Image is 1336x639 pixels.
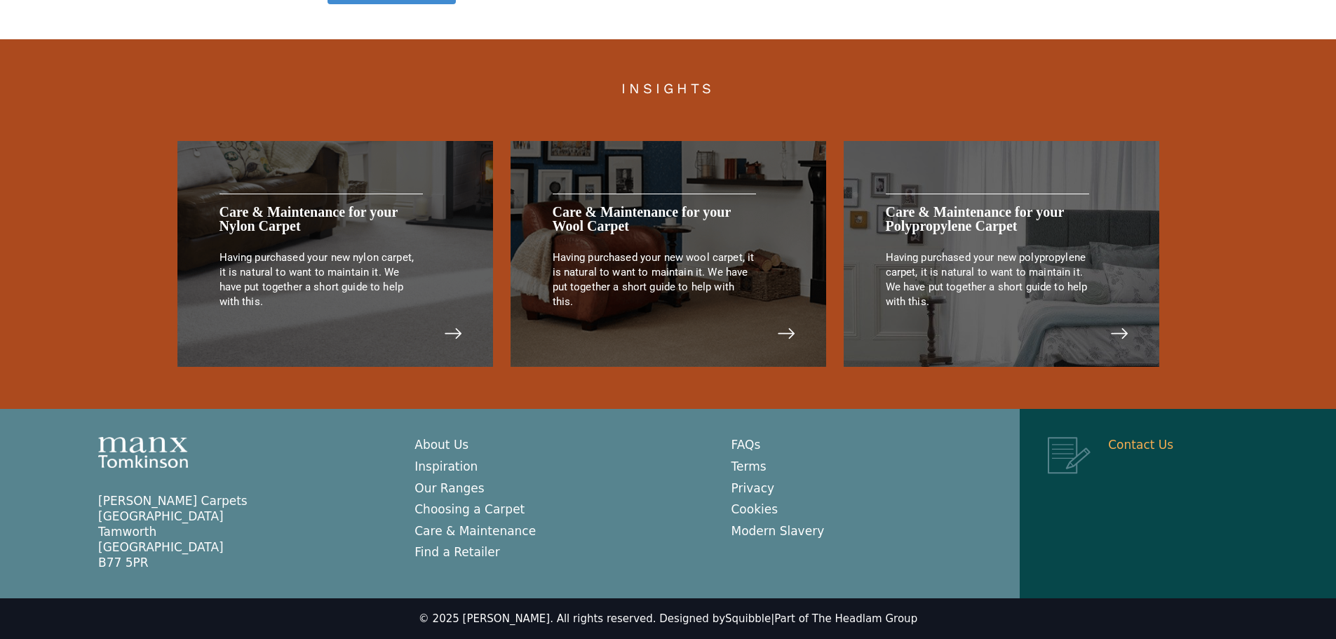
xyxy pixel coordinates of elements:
[419,612,917,626] div: © 2025 [PERSON_NAME]. All rights reserved. Designed by |
[886,204,1064,234] a: Care & Maintenance for your Polypropylene Carpet
[725,612,771,625] a: Squibble
[414,481,484,495] a: Our Ranges
[731,481,775,495] a: Privacy
[1108,438,1173,452] a: Contact Us
[886,250,1089,309] p: Having purchased your new polypropylene carpet, it is natural to want to maintain it. We have put...
[42,81,1294,95] h2: INSIGHTS
[220,204,398,234] a: Care & Maintenance for your Nylon Carpet
[731,524,825,538] a: Modern Slavery
[731,459,767,473] a: Terms
[414,502,525,516] a: Choosing a Carpet
[553,204,731,234] a: Care & Maintenance for your Wool Carpet
[98,437,188,468] img: Manx Tomkinson Logo
[414,545,500,559] a: Find a Retailer
[98,493,386,570] p: [PERSON_NAME] Carpets [GEOGRAPHIC_DATA] Tamworth [GEOGRAPHIC_DATA] B77 5PR
[731,502,778,516] a: Cookies
[553,250,756,309] p: Having purchased your new wool carpet, it is natural to want to maintain it. We have put together...
[220,250,423,309] p: Having purchased your new nylon carpet, it is natural to want to maintain it. We have put togethe...
[774,612,917,625] a: Part of The Headlam Group
[414,524,536,538] a: Care & Maintenance
[414,459,478,473] a: Inspiration
[731,438,761,452] a: FAQs
[414,438,468,452] a: About Us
